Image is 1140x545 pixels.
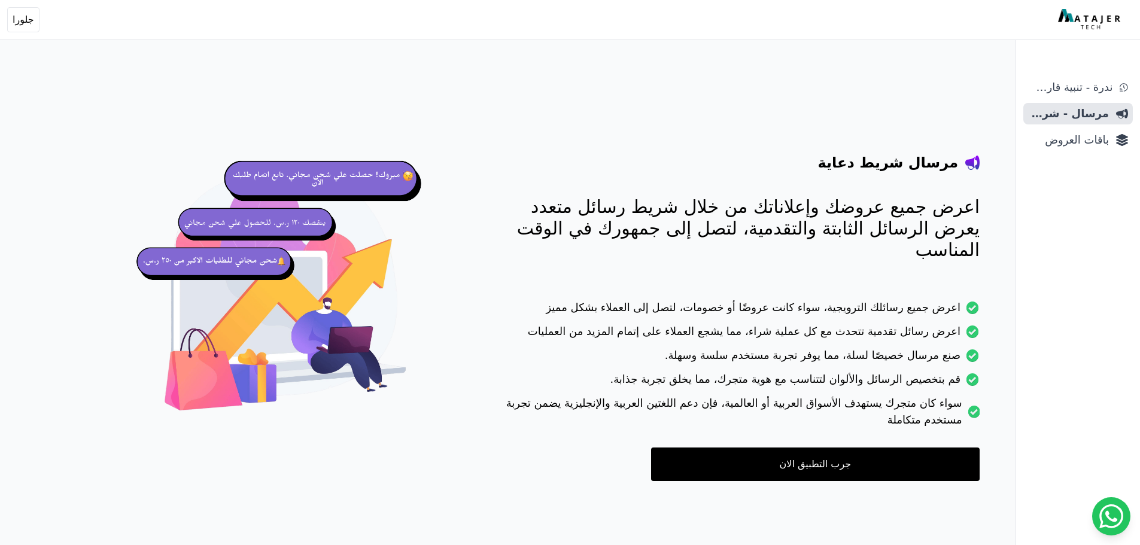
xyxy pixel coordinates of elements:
[487,347,980,371] li: صنع مرسال خصيصًا لسلة، مما يوفر تجربة مستخدم سلسة وسهلة.
[487,196,980,261] p: اعرض جميع عروضك وإعلاناتك من خلال شريط رسائل متعدد يعرض الرسائل الثابتة والتقدمية، لتصل إلى جمهور...
[1028,132,1109,148] span: باقات العروض
[818,153,958,172] h4: مرسال شريط دعاية
[487,395,980,436] li: سواء كان متجرك يستهدف الأسواق العربية أو العالمية، فإن دعم اللغتين العربية والإنجليزية يضمن تجربة...
[1058,9,1123,31] img: MatajerTech Logo
[132,144,439,450] img: hero
[651,447,980,481] a: جرب التطبيق الان
[487,371,980,395] li: قم بتخصيص الرسائل والألوان لتتناسب مع هوية متجرك، مما يخلق تجربة جذابة.
[1028,79,1112,96] span: ندرة - تنبية قارب علي النفاذ
[13,13,34,27] span: جلورا
[1028,105,1109,122] span: مرسال - شريط دعاية
[7,7,39,32] button: جلورا
[487,323,980,347] li: اعرض رسائل تقدمية تتحدث مع كل عملية شراء، مما يشجع العملاء على إتمام المزيد من العمليات
[487,299,980,323] li: اعرض جميع رسائلك الترويجية، سواء كانت عروضًا أو خصومات، لتصل إلى العملاء بشكل مميز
